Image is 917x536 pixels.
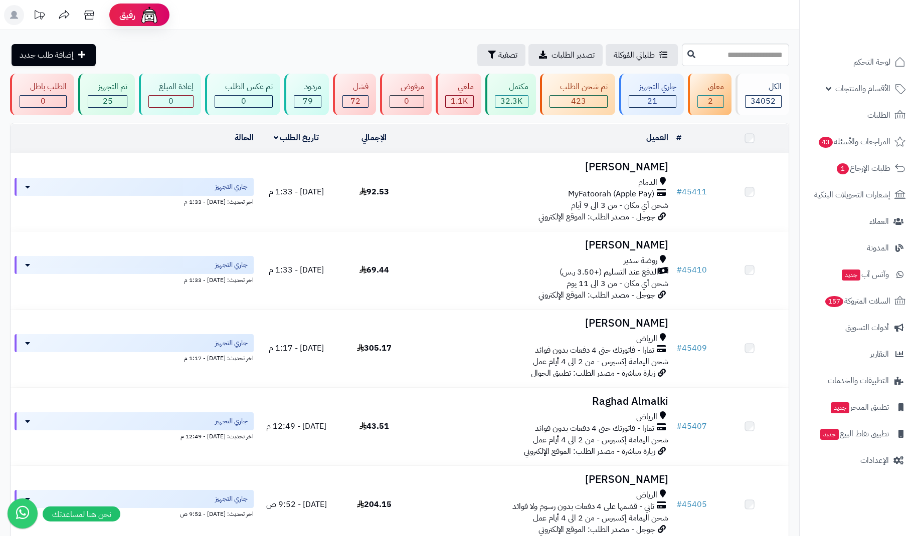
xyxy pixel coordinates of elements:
a: #45409 [676,342,707,354]
div: 25 [88,96,127,107]
div: اخر تحديث: [DATE] - 12:49 م [15,430,254,441]
a: التطبيقات والخدمات [806,369,911,393]
a: تصدير الطلبات [528,44,603,66]
span: طلباتي المُوكلة [614,49,655,61]
span: [DATE] - 1:17 م [269,342,324,354]
span: جاري التجهيز [215,338,248,348]
a: #45410 [676,264,707,276]
div: مرفوض [390,81,424,93]
span: 1.1K [451,95,468,107]
span: 43.51 [359,420,389,432]
span: التقارير [870,347,889,361]
div: الطلب باطل [20,81,67,93]
a: تطبيق المتجرجديد [806,395,911,419]
span: التطبيقات والخدمات [828,374,889,388]
div: معلق [697,81,724,93]
span: العملاء [869,214,889,228]
a: الحالة [235,132,254,144]
a: تحديثات المنصة [27,5,52,28]
span: 0 [404,95,409,107]
span: جديد [820,429,839,440]
span: 43 [819,137,833,148]
a: إعادة المبلغ 0 [137,74,203,115]
div: تم التجهيز [88,81,127,93]
span: رفيق [119,9,135,21]
a: #45411 [676,186,707,198]
span: المراجعات والأسئلة [818,135,890,149]
div: 0 [390,96,423,107]
span: الطلبات [867,108,890,122]
img: ai-face.png [139,5,159,25]
span: [DATE] - 9:52 ص [266,498,327,510]
div: اخر تحديث: [DATE] - 9:52 ص [15,508,254,518]
a: إشعارات التحويلات البنكية [806,183,911,207]
span: الإعدادات [860,453,889,467]
span: 79 [303,95,313,107]
div: اخر تحديث: [DATE] - 1:33 م [15,274,254,285]
div: الكل [745,81,782,93]
a: #45407 [676,420,707,432]
span: الرياض [636,489,657,501]
h3: [PERSON_NAME] [417,239,668,251]
span: 34052 [751,95,776,107]
span: السلات المتروكة [824,294,890,308]
span: روضة سدير [624,255,657,266]
span: الرياض [636,333,657,345]
span: شحن أي مكان - من 3 الى 11 يوم [567,278,668,290]
a: وآتس آبجديد [806,262,911,287]
a: الإجمالي [361,132,387,144]
div: 0 [149,96,193,107]
a: المراجعات والأسئلة43 [806,130,911,154]
span: جاري التجهيز [215,182,248,192]
div: اخر تحديث: [DATE] - 1:17 م [15,352,254,363]
span: 1 [837,163,849,174]
span: تمارا - فاتورتك حتى 4 دفعات بدون فوائد [535,345,654,356]
a: السلات المتروكة157 [806,289,911,313]
div: اخر تحديث: [DATE] - 1:33 م [15,196,254,206]
span: 72 [350,95,360,107]
span: جوجل - مصدر الطلب: الموقع الإلكتروني [538,523,655,535]
span: جاري التجهيز [215,260,248,270]
span: إشعارات التحويلات البنكية [814,188,890,202]
div: ملغي [445,81,474,93]
h3: [PERSON_NAME] [417,318,668,329]
div: 21 [629,96,676,107]
span: الرياض [636,411,657,423]
span: [DATE] - 1:33 م [269,186,324,198]
span: جاري التجهيز [215,416,248,426]
a: طلباتي المُوكلة [606,44,678,66]
span: الدمام [638,177,657,188]
span: # [676,342,682,354]
div: 32312 [495,96,528,107]
a: مكتمل 32.3K [483,74,538,115]
span: # [676,186,682,198]
span: زيارة مباشرة - مصدر الطلب: تطبيق الجوال [531,367,655,379]
span: المدونة [867,241,889,255]
span: # [676,420,682,432]
a: فشل 72 [331,74,378,115]
div: 0 [20,96,66,107]
a: #45405 [676,498,707,510]
div: مردود [294,81,321,93]
a: العميل [646,132,668,144]
div: 79 [294,96,321,107]
span: MyFatoorah (Apple Pay) [568,188,654,200]
span: 2 [708,95,713,107]
span: لوحة التحكم [853,55,890,69]
div: فشل [342,81,369,93]
a: إضافة طلب جديد [12,44,96,66]
span: جاري التجهيز [215,494,248,504]
span: تمارا - فاتورتك حتى 4 دفعات بدون فوائد [535,423,654,434]
a: الإعدادات [806,448,911,472]
a: أدوات التسويق [806,316,911,340]
div: 2 [698,96,723,107]
div: 423 [550,96,607,107]
span: 305.17 [357,342,392,354]
span: جديد [831,402,849,413]
a: تم شحن الطلب 423 [538,74,617,115]
a: الطلب باطل 0 [8,74,76,115]
span: شحن اليمامة إكسبرس - من 2 الى 4 أيام عمل [533,512,668,524]
img: logo-2.png [849,28,907,49]
span: جوجل - مصدر الطلب: الموقع الإلكتروني [538,289,655,301]
span: إضافة طلب جديد [20,49,74,61]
